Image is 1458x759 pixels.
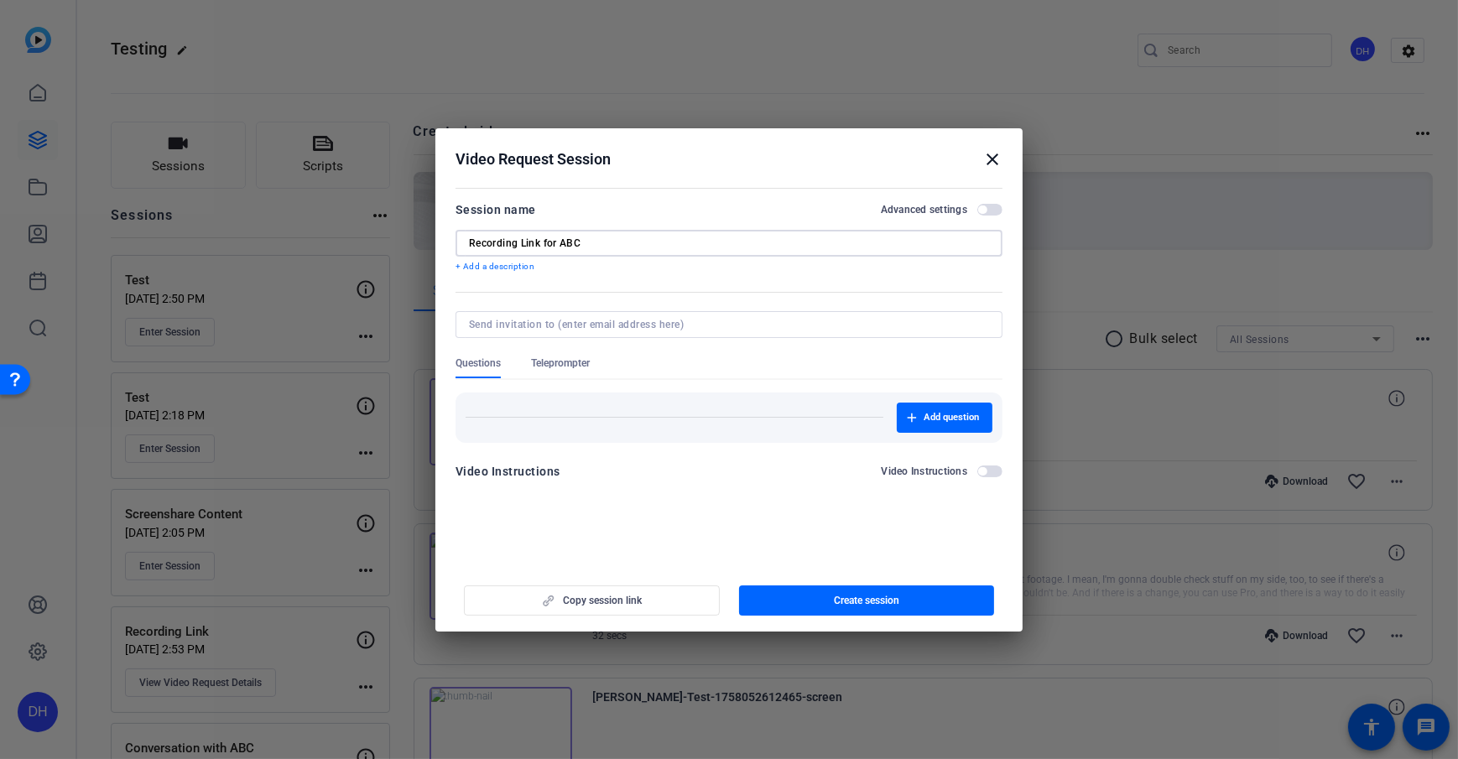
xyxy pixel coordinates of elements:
mat-icon: close [982,149,1002,169]
span: Questions [456,356,501,370]
h2: Advanced settings [881,203,967,216]
div: Video Instructions [456,461,560,481]
div: Session name [456,200,536,220]
span: Add question [924,411,979,424]
p: + Add a description [456,260,1002,273]
span: Teleprompter [531,356,590,370]
input: Send invitation to (enter email address here) [469,318,982,331]
button: Create session [739,585,995,616]
div: Video Request Session [456,149,1002,169]
h2: Video Instructions [882,465,968,478]
button: Add question [897,403,992,433]
span: Create session [834,594,899,607]
input: Enter Session Name [469,237,989,250]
